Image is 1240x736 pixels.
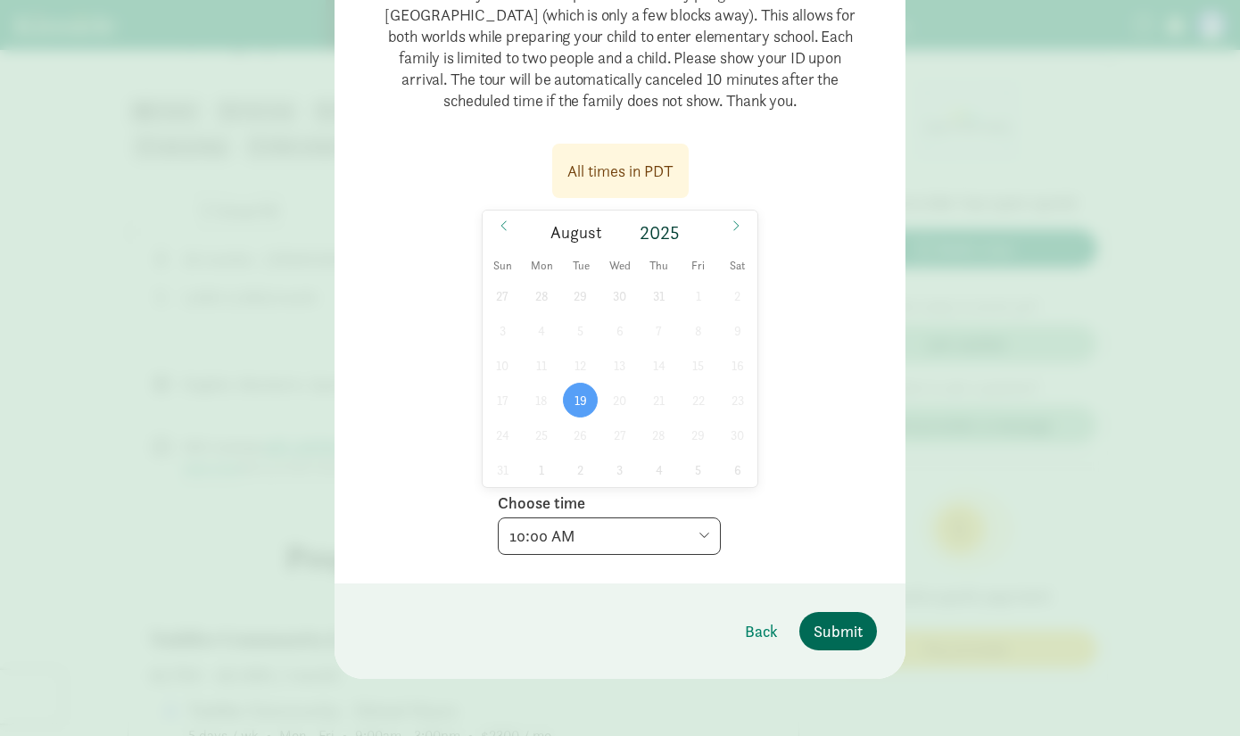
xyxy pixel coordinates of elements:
[731,612,792,650] button: Back
[718,260,757,272] span: Sat
[679,260,718,272] span: Fri
[799,612,877,650] button: Submit
[483,260,522,272] span: Sun
[640,260,679,272] span: Thu
[814,619,863,643] span: Submit
[498,492,585,514] label: Choose time
[561,260,600,272] span: Tue
[563,383,598,418] span: August 19, 2025
[550,225,602,242] span: August
[600,260,640,272] span: Wed
[567,159,674,183] div: All times in PDT
[525,452,559,487] span: September 1, 2025
[522,260,561,272] span: Mon
[745,619,778,643] span: Back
